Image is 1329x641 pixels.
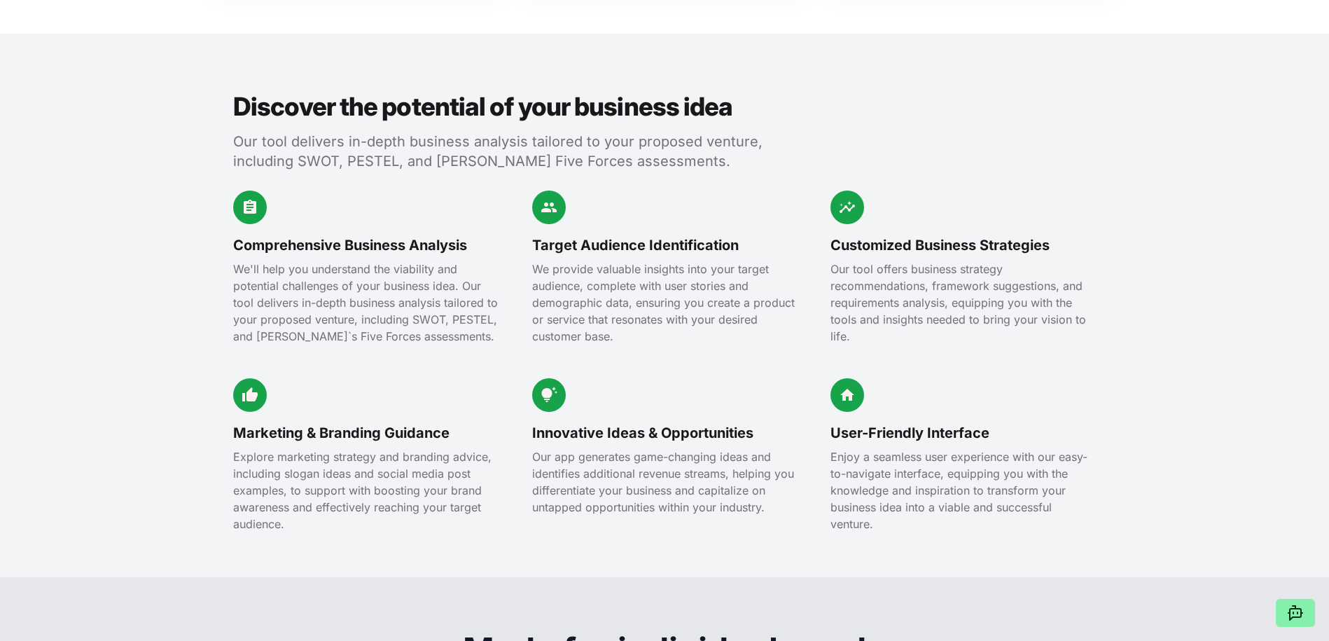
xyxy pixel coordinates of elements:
[830,261,1096,345] p: Our tool offers business strategy recommendations, framework suggestions, and requirements analys...
[233,132,771,171] p: Our tool delivers in-depth business analysis tailored to your proposed venture, including SWOT, P...
[830,423,1096,443] h3: User-Friendly Interface
[233,92,771,120] h2: Discover the potential of your business idea
[233,235,499,255] h3: Comprehensive Business Analysis
[830,448,1096,532] p: Enjoy a seamless user experience with our easy-to-navigate interface, equipping you with the know...
[233,261,499,345] p: We'll help you understand the viability and potential challenges of your business idea. Our tool ...
[532,261,798,345] p: We provide valuable insights into your target audience, complete with user stories and demographi...
[830,235,1096,255] h3: Customized Business Strategies
[233,448,499,532] p: Explore marketing strategy and branding advice, including slogan ideas and social media post exam...
[532,448,798,516] p: Our app generates game-changing ideas and identifies additional revenue streams, helping you diff...
[532,235,798,255] h3: Target Audience Identification
[532,423,798,443] h3: Innovative Ideas & Opportunities
[233,423,499,443] h3: Marketing & Branding Guidance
